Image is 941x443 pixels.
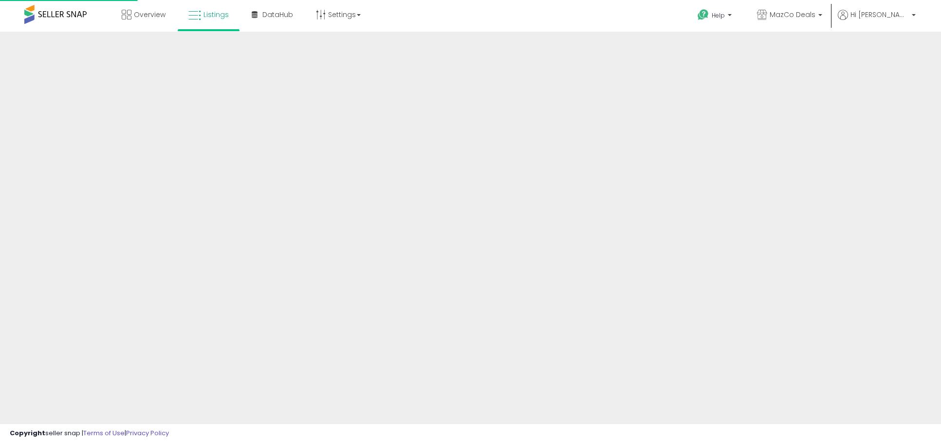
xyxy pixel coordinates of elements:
a: Privacy Policy [126,428,169,438]
span: Help [712,11,725,19]
div: seller snap | | [10,429,169,438]
a: Terms of Use [83,428,125,438]
span: Overview [134,10,166,19]
a: Help [690,1,741,32]
span: DataHub [262,10,293,19]
strong: Copyright [10,428,45,438]
span: MazCo Deals [770,10,815,19]
span: Listings [203,10,229,19]
a: Hi [PERSON_NAME] [838,10,916,32]
i: Get Help [697,9,709,21]
span: Hi [PERSON_NAME] [850,10,909,19]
